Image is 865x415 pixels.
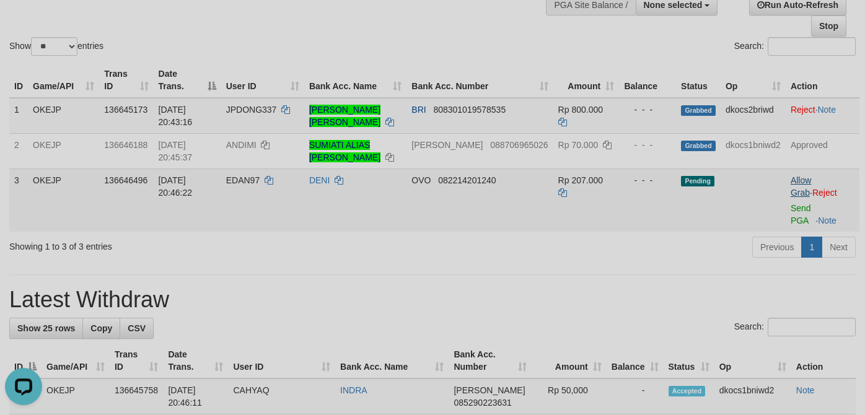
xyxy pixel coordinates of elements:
[786,98,859,134] td: ·
[681,176,714,186] span: Pending
[752,237,802,258] a: Previous
[791,203,811,225] a: Send PGA
[558,140,599,150] span: Rp 70.000
[31,37,77,56] select: Showentries
[110,343,163,378] th: Trans ID: activate to sort column ascending
[676,63,721,98] th: Status
[128,323,146,333] span: CSV
[9,318,83,339] a: Show 25 rows
[818,216,836,225] a: Note
[228,378,335,414] td: CAHYAQ
[791,175,812,198] span: ·
[454,385,525,395] span: [PERSON_NAME]
[104,175,147,185] span: 136646496
[110,378,163,414] td: 136645758
[791,175,811,198] a: Allow Grab
[786,133,859,168] td: Approved
[90,323,112,333] span: Copy
[9,168,28,232] td: 3
[811,15,846,37] a: Stop
[791,343,856,378] th: Action
[449,343,532,378] th: Bank Acc. Number: activate to sort column ascending
[490,140,548,150] span: Copy 088706965026 to clipboard
[9,98,28,134] td: 1
[99,63,153,98] th: Trans ID: activate to sort column ascending
[607,378,664,414] td: -
[28,168,99,232] td: OKEJP
[221,63,304,98] th: User ID: activate to sort column ascending
[558,105,603,115] span: Rp 800.000
[104,105,147,115] span: 136645173
[681,141,716,151] span: Grabbed
[154,63,221,98] th: Date Trans.: activate to sort column descending
[786,168,859,232] td: ·
[42,343,110,378] th: Game/API: activate to sort column ascending
[406,63,553,98] th: Bank Acc. Number: activate to sort column ascending
[721,63,786,98] th: Op: activate to sort column ascending
[82,318,120,339] a: Copy
[28,63,99,98] th: Game/API: activate to sort column ascending
[226,175,260,185] span: EDAN97
[801,237,822,258] a: 1
[433,105,506,115] span: Copy 808301019578535 to clipboard
[796,385,815,395] a: Note
[734,318,856,336] label: Search:
[721,133,786,168] td: dkocs1bniwd2
[669,386,706,396] span: Accepted
[721,98,786,134] td: dkocs2briwd
[664,343,714,378] th: Status: activate to sort column ascending
[42,378,110,414] td: OKEJP
[228,343,335,378] th: User ID: activate to sort column ascending
[309,105,380,127] a: [PERSON_NAME] [PERSON_NAME]
[411,175,431,185] span: OVO
[159,175,193,198] span: [DATE] 20:46:22
[120,318,154,339] a: CSV
[714,378,791,414] td: dkocs1bniwd2
[17,323,75,333] span: Show 25 rows
[812,188,837,198] a: Reject
[532,378,607,414] td: Rp 50,000
[9,63,28,98] th: ID
[619,63,676,98] th: Balance
[624,139,671,151] div: - - -
[786,63,859,98] th: Action
[163,343,228,378] th: Date Trans.: activate to sort column ascending
[681,105,716,116] span: Grabbed
[104,140,147,150] span: 136646188
[28,133,99,168] td: OKEJP
[624,174,671,186] div: - - -
[159,140,193,162] span: [DATE] 20:45:37
[624,103,671,116] div: - - -
[304,63,406,98] th: Bank Acc. Name: activate to sort column ascending
[714,343,791,378] th: Op: activate to sort column ascending
[226,105,277,115] span: JPDONG337
[768,318,856,336] input: Search:
[532,343,607,378] th: Amount: activate to sort column ascending
[309,140,380,162] a: SUMIATI ALIAS [PERSON_NAME]
[411,105,426,115] span: BRI
[411,140,483,150] span: [PERSON_NAME]
[159,105,193,127] span: [DATE] 20:43:16
[226,140,257,150] span: ANDIMI
[822,237,856,258] a: Next
[438,175,496,185] span: Copy 082214201240 to clipboard
[9,37,103,56] label: Show entries
[768,37,856,56] input: Search:
[454,398,511,408] span: Copy 085290223631 to clipboard
[9,133,28,168] td: 2
[734,37,856,56] label: Search:
[9,343,42,378] th: ID: activate to sort column descending
[340,385,367,395] a: INDRA
[9,235,351,253] div: Showing 1 to 3 of 3 entries
[309,175,330,185] a: DENI
[558,175,603,185] span: Rp 207.000
[28,98,99,134] td: OKEJP
[163,378,228,414] td: [DATE] 20:46:11
[335,343,449,378] th: Bank Acc. Name: activate to sort column ascending
[9,287,856,312] h1: Latest Withdraw
[817,105,836,115] a: Note
[607,343,664,378] th: Balance: activate to sort column ascending
[5,5,42,42] button: Open LiveChat chat widget
[553,63,620,98] th: Amount: activate to sort column ascending
[791,105,815,115] a: Reject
